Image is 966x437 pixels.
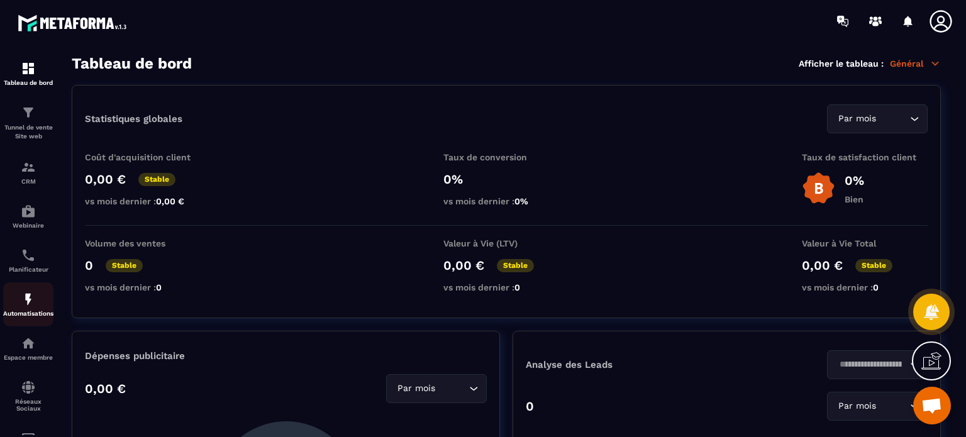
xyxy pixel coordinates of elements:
[514,196,528,206] span: 0%
[21,204,36,219] img: automations
[3,370,53,421] a: social-networksocial-networkRéseaux Sociaux
[18,11,131,35] img: logo
[3,266,53,273] p: Planificateur
[85,381,126,396] p: 0,00 €
[106,259,143,272] p: Stable
[802,258,843,273] p: 0,00 €
[21,380,36,395] img: social-network
[443,172,569,187] p: 0%
[497,259,534,272] p: Stable
[879,112,907,126] input: Search for option
[3,326,53,370] a: automationsautomationsEspace membre
[156,196,184,206] span: 0,00 €
[3,194,53,238] a: automationsautomationsWebinaire
[443,196,569,206] p: vs mois dernier :
[21,292,36,307] img: automations
[3,79,53,86] p: Tableau de bord
[72,55,192,72] h3: Tableau de bord
[3,354,53,361] p: Espace membre
[85,172,126,187] p: 0,00 €
[873,282,879,292] span: 0
[21,160,36,175] img: formation
[845,194,864,204] p: Bien
[156,282,162,292] span: 0
[835,112,879,126] span: Par mois
[890,58,941,69] p: Général
[85,113,182,124] p: Statistiques globales
[85,282,211,292] p: vs mois dernier :
[443,258,484,273] p: 0,00 €
[835,358,907,372] input: Search for option
[443,152,569,162] p: Taux de conversion
[802,238,928,248] p: Valeur à Vie Total
[3,238,53,282] a: schedulerschedulerPlanificateur
[21,105,36,120] img: formation
[3,222,53,229] p: Webinaire
[438,382,466,396] input: Search for option
[526,399,534,414] p: 0
[799,58,884,69] p: Afficher le tableau :
[394,382,438,396] span: Par mois
[835,399,879,413] span: Par mois
[3,310,53,317] p: Automatisations
[827,104,928,133] div: Search for option
[21,248,36,263] img: scheduler
[514,282,520,292] span: 0
[85,350,487,362] p: Dépenses publicitaire
[3,282,53,326] a: automationsautomationsAutomatisations
[827,350,928,379] div: Search for option
[386,374,487,403] div: Search for option
[879,399,907,413] input: Search for option
[802,282,928,292] p: vs mois dernier :
[827,392,928,421] div: Search for option
[802,152,928,162] p: Taux de satisfaction client
[85,238,211,248] p: Volume des ventes
[802,172,835,205] img: b-badge-o.b3b20ee6.svg
[21,61,36,76] img: formation
[85,196,211,206] p: vs mois dernier :
[526,359,727,370] p: Analyse des Leads
[85,152,211,162] p: Coût d'acquisition client
[913,387,951,424] div: Ouvrir le chat
[3,398,53,412] p: Réseaux Sociaux
[85,258,93,273] p: 0
[138,173,175,186] p: Stable
[845,173,864,188] p: 0%
[3,123,53,141] p: Tunnel de vente Site web
[3,96,53,150] a: formationformationTunnel de vente Site web
[855,259,892,272] p: Stable
[3,178,53,185] p: CRM
[443,282,569,292] p: vs mois dernier :
[3,52,53,96] a: formationformationTableau de bord
[21,336,36,351] img: automations
[443,238,569,248] p: Valeur à Vie (LTV)
[3,150,53,194] a: formationformationCRM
